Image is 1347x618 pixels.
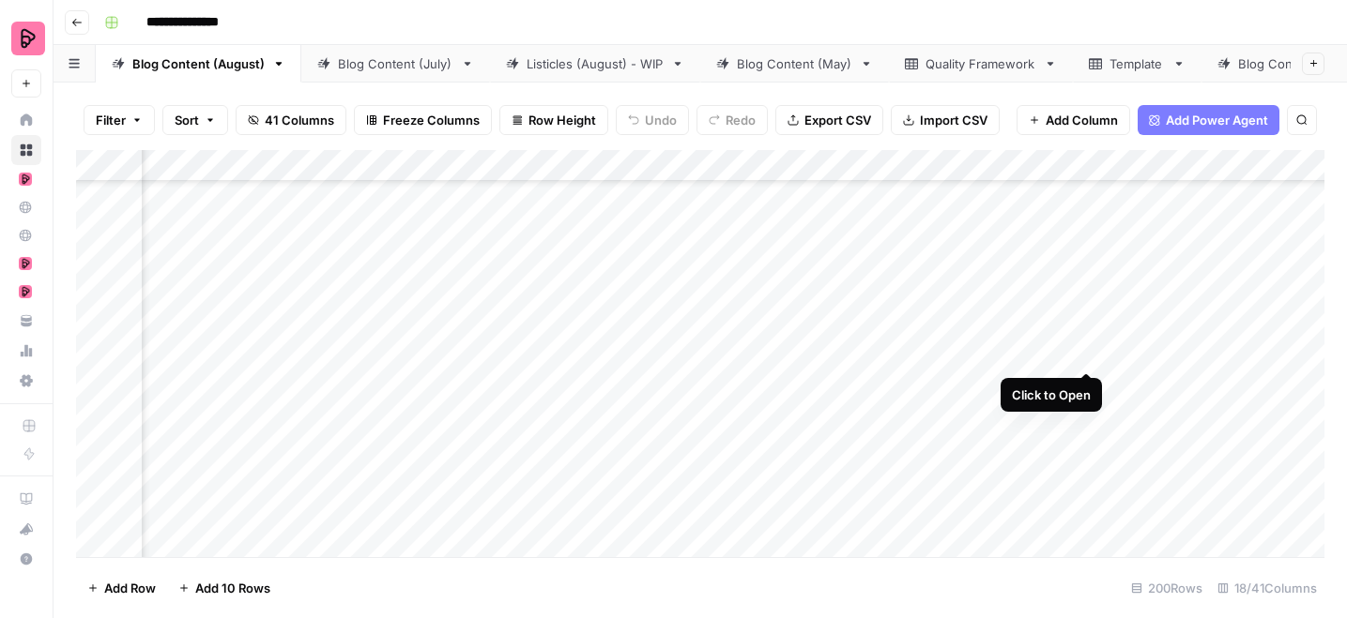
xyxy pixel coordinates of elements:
[12,515,40,543] div: What's new?
[499,105,608,135] button: Row Height
[1046,111,1118,129] span: Add Column
[236,105,346,135] button: 41 Columns
[195,579,270,597] span: Add 10 Rows
[301,45,490,83] a: Blog Content (July)
[265,111,334,129] span: 41 Columns
[383,111,480,129] span: Freeze Columns
[1124,573,1210,603] div: 200 Rows
[11,135,41,165] a: Browse
[645,111,677,129] span: Undo
[737,54,852,73] div: Blog Content (May)
[167,573,282,603] button: Add 10 Rows
[889,45,1073,83] a: Quality Framework
[175,111,199,129] span: Sort
[11,22,45,55] img: Preply Logo
[11,336,41,366] a: Usage
[354,105,492,135] button: Freeze Columns
[700,45,889,83] a: Blog Content (May)
[96,45,301,83] a: Blog Content (August)
[11,484,41,514] a: AirOps Academy
[696,105,768,135] button: Redo
[11,105,41,135] a: Home
[1110,54,1165,73] div: Template
[162,105,228,135] button: Sort
[891,105,1000,135] button: Import CSV
[920,111,987,129] span: Import CSV
[76,573,167,603] button: Add Row
[775,105,883,135] button: Export CSV
[527,54,664,73] div: Listicles (August) - WIP
[84,105,155,135] button: Filter
[1138,105,1279,135] button: Add Power Agent
[132,54,265,73] div: Blog Content (August)
[726,111,756,129] span: Redo
[1073,45,1202,83] a: Template
[926,54,1036,73] div: Quality Framework
[1017,105,1130,135] button: Add Column
[11,544,41,574] button: Help + Support
[104,579,156,597] span: Add Row
[19,173,32,186] img: mhz6d65ffplwgtj76gcfkrq5icux
[11,366,41,396] a: Settings
[338,54,453,73] div: Blog Content (July)
[11,15,41,62] button: Workspace: Preply
[19,257,32,270] img: mhz6d65ffplwgtj76gcfkrq5icux
[1012,385,1091,404] div: Click to Open
[1166,111,1268,129] span: Add Power Agent
[19,285,32,298] img: mhz6d65ffplwgtj76gcfkrq5icux
[804,111,871,129] span: Export CSV
[96,111,126,129] span: Filter
[490,45,700,83] a: Listicles (August) - WIP
[11,514,41,544] button: What's new?
[11,306,41,336] a: Your Data
[616,105,689,135] button: Undo
[1210,573,1324,603] div: 18/41 Columns
[528,111,596,129] span: Row Height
